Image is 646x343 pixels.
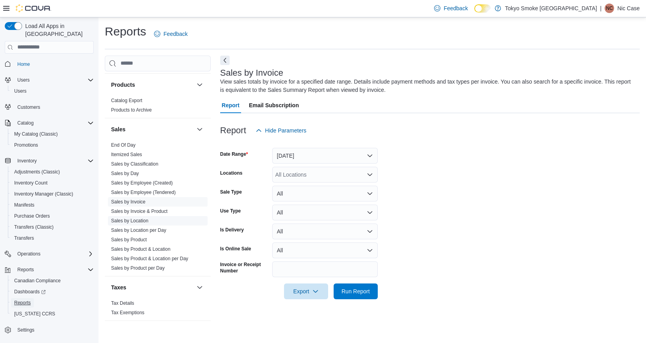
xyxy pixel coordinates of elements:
button: Hide Parameters [252,123,310,138]
span: Sales by Invoice & Product [111,208,167,214]
a: Dashboards [8,286,97,297]
img: Cova [16,4,51,12]
span: Inventory Count [11,178,94,188]
button: Inventory Count [8,177,97,188]
span: Users [17,77,30,83]
a: Inventory Manager (Classic) [11,189,76,199]
span: Sales by Classification [111,161,158,167]
span: Inventory [17,158,37,164]
a: Purchase Orders [11,211,53,221]
span: Inventory Manager (Classic) [14,191,73,197]
button: Reports [2,264,97,275]
button: Purchase Orders [8,211,97,222]
label: Use Type [220,208,241,214]
button: Sales [111,125,193,133]
button: Users [14,75,33,85]
span: Purchase Orders [14,213,50,219]
span: Tax Exemptions [111,309,145,316]
button: Products [111,81,193,89]
span: Sales by Product & Location per Day [111,255,188,262]
span: Manifests [11,200,94,210]
span: Sales by Location [111,218,149,224]
button: Inventory Manager (Classic) [8,188,97,199]
button: [DATE] [272,148,378,164]
a: Itemized Sales [111,152,142,157]
span: Hide Parameters [265,127,306,134]
span: Dashboards [11,287,94,296]
button: Inventory [14,156,40,166]
span: Run Report [342,287,370,295]
button: All [272,242,378,258]
button: Canadian Compliance [8,275,97,286]
a: Tax Exemptions [111,310,145,315]
button: Sales [195,125,204,134]
span: Inventory Manager (Classic) [11,189,94,199]
span: Export [289,283,323,299]
span: Users [14,88,26,94]
a: Sales by Product & Location per Day [111,256,188,261]
span: Reports [11,298,94,308]
a: Sales by Employee (Created) [111,180,173,186]
a: Tax Details [111,300,134,306]
span: [US_STATE] CCRS [14,311,55,317]
span: Transfers (Classic) [14,224,54,230]
span: Catalog [14,118,94,128]
a: Users [11,86,30,96]
span: Feedback [163,30,187,38]
span: Adjustments (Classic) [11,167,94,177]
span: Promotions [14,142,38,148]
h1: Reports [105,24,146,39]
span: Transfers (Classic) [11,222,94,232]
button: [US_STATE] CCRS [8,308,97,319]
span: My Catalog (Classic) [11,129,94,139]
a: Reports [11,298,34,308]
a: Products to Archive [111,107,152,113]
span: Sales by Employee (Tendered) [111,189,176,196]
span: Reports [17,267,34,273]
button: Taxes [111,283,193,291]
a: Catalog Export [111,98,142,103]
a: Transfers [11,233,37,243]
span: Itemized Sales [111,151,142,158]
button: Operations [2,248,97,259]
button: Reports [14,265,37,274]
h3: Report [220,126,246,135]
button: Customers [2,101,97,113]
div: Products [105,96,211,118]
button: Run Report [334,283,378,299]
span: Load All Apps in [GEOGRAPHIC_DATA] [22,22,94,38]
a: Sales by Product [111,237,147,242]
span: Users [14,75,94,85]
span: End Of Day [111,142,136,148]
button: All [272,224,378,239]
h3: Sales by Invoice [220,68,283,78]
button: Catalog [14,118,37,128]
span: My Catalog (Classic) [14,131,58,137]
span: NC [606,4,613,13]
button: Home [2,58,97,70]
label: Invoice or Receipt Number [220,261,269,274]
a: Manifests [11,200,37,210]
a: Dashboards [11,287,49,296]
label: Is Online Sale [220,246,251,252]
button: Promotions [8,140,97,151]
div: Taxes [105,298,211,321]
a: My Catalog (Classic) [11,129,61,139]
span: Purchase Orders [11,211,94,221]
a: Sales by Invoice & Product [111,209,167,214]
div: Nic Case [605,4,614,13]
button: My Catalog (Classic) [8,129,97,140]
span: Operations [17,251,41,257]
a: Sales by Product & Location [111,246,171,252]
span: Users [11,86,94,96]
span: Catalog [17,120,33,126]
button: All [272,205,378,220]
span: Settings [14,325,94,335]
button: Reports [8,297,97,308]
button: Manifests [8,199,97,211]
input: Dark Mode [474,4,491,13]
span: Settings [17,327,34,333]
a: Promotions [11,140,41,150]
